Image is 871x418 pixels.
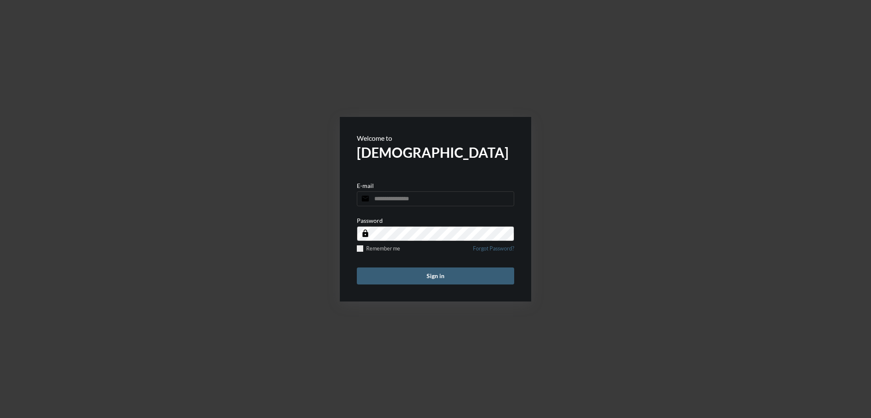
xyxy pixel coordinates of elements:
button: Sign in [357,267,514,284]
p: Welcome to [357,134,514,142]
h2: [DEMOGRAPHIC_DATA] [357,144,514,161]
a: Forgot Password? [473,245,514,257]
p: Password [357,217,383,224]
p: E-mail [357,182,374,189]
label: Remember me [357,245,400,252]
